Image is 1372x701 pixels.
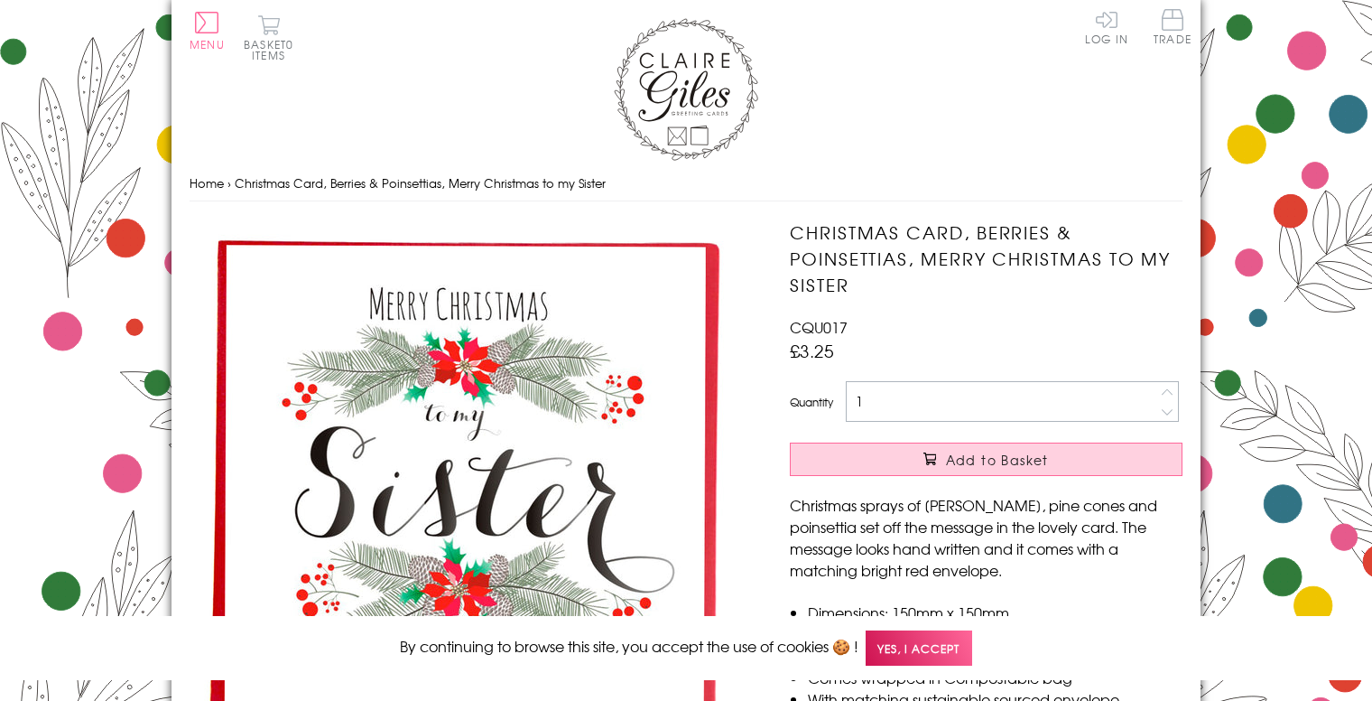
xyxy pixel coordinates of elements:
[790,494,1182,581] p: Christmas sprays of [PERSON_NAME], pine cones and poinsettia set off the message in the lovely ca...
[790,316,848,338] span: CQU017
[227,174,231,192] span: ›
[252,36,293,63] span: 0 items
[1154,9,1191,48] a: Trade
[614,18,758,161] img: Claire Giles Greetings Cards
[790,338,834,363] span: £3.25
[946,451,1049,469] span: Add to Basket
[790,443,1182,476] button: Add to Basket
[1085,9,1128,44] a: Log In
[790,220,1182,297] h1: Christmas Card, Berries & Poinsettias, Merry Christmas to my Sister
[190,12,225,50] button: Menu
[235,174,606,192] span: Christmas Card, Berries & Poinsettias, Merry Christmas to my Sister
[190,165,1182,202] nav: breadcrumbs
[1154,9,1191,44] span: Trade
[190,174,224,192] a: Home
[190,36,225,52] span: Menu
[808,602,1182,623] li: Dimensions: 150mm x 150mm
[866,631,972,666] span: Yes, I accept
[244,14,293,61] button: Basket0 items
[790,394,833,410] label: Quantity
